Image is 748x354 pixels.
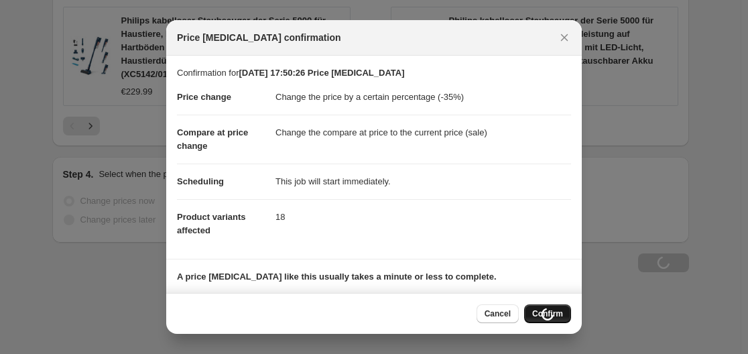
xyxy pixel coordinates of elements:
dd: 18 [275,199,571,235]
span: Product variants affected [177,212,246,235]
dd: Change the price by a certain percentage (-35%) [275,80,571,115]
dd: This job will start immediately. [275,164,571,199]
button: Close [555,28,574,47]
b: [DATE] 17:50:26 Price [MEDICAL_DATA] [239,68,404,78]
span: Scheduling [177,176,224,186]
b: A price [MEDICAL_DATA] like this usually takes a minute or less to complete. [177,272,497,282]
span: Price change [177,92,231,102]
button: Cancel [477,304,519,323]
p: Confirmation for [177,66,571,80]
span: Compare at price change [177,127,248,151]
span: Price [MEDICAL_DATA] confirmation [177,31,341,44]
span: Cancel [485,308,511,319]
dd: Change the compare at price to the current price (sale) [275,115,571,150]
